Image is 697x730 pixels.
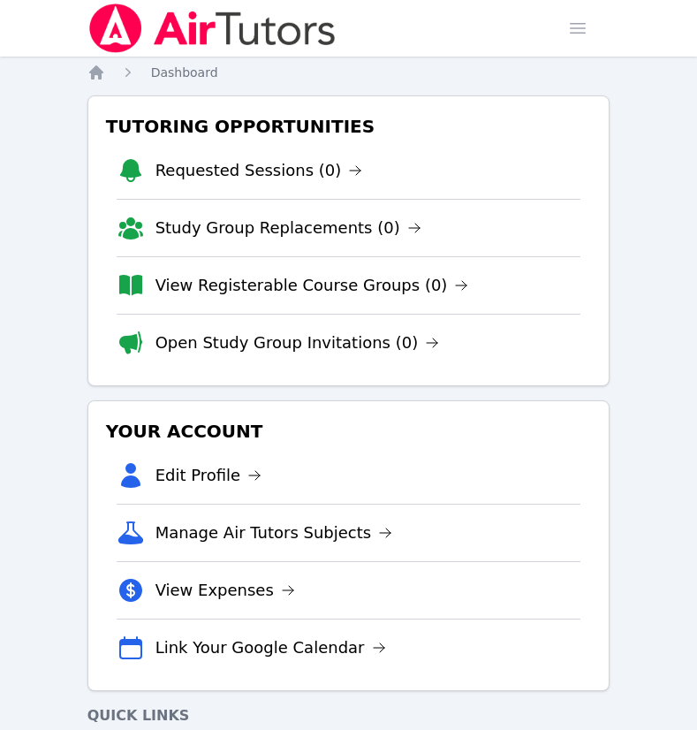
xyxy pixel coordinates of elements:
a: Dashboard [151,64,218,81]
a: Link Your Google Calendar [155,635,386,660]
span: Dashboard [151,65,218,80]
nav: Breadcrumb [87,64,610,81]
a: Open Study Group Invitations (0) [155,331,440,355]
h3: Tutoring Opportunities [102,110,595,142]
h4: Quick Links [87,705,610,726]
h3: Your Account [102,415,595,447]
a: View Registerable Course Groups (0) [155,273,469,298]
a: View Expenses [155,578,295,603]
a: Manage Air Tutors Subjects [155,521,393,545]
a: Edit Profile [155,463,262,488]
a: Requested Sessions (0) [155,158,363,183]
a: Study Group Replacements (0) [155,216,421,240]
img: Air Tutors [87,4,337,53]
